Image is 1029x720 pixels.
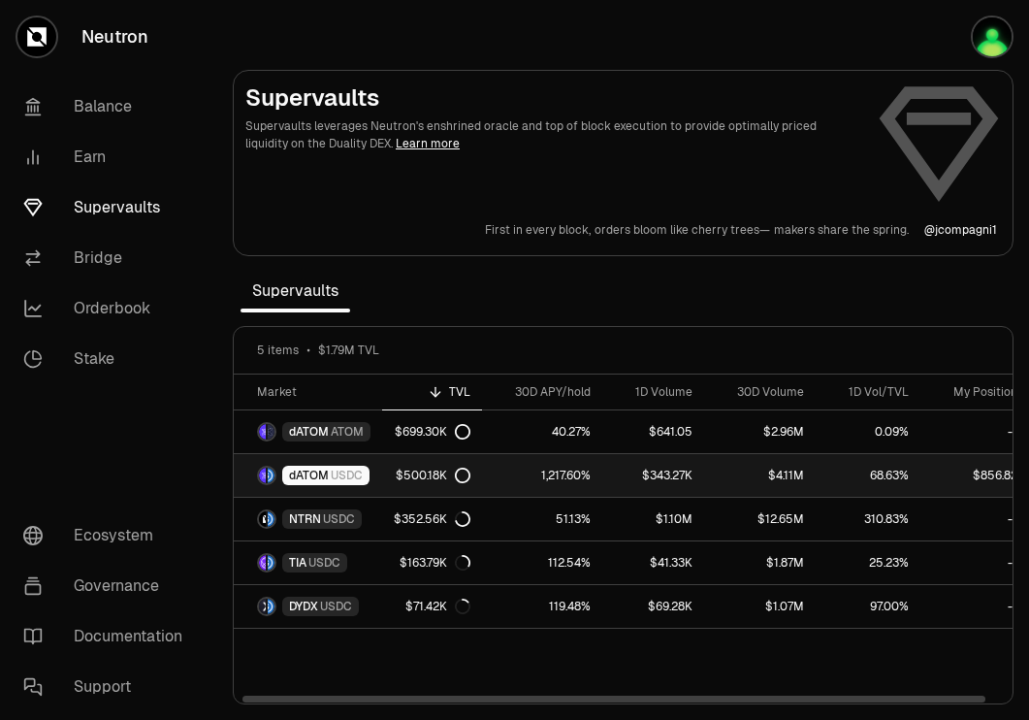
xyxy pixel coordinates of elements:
div: 1D Vol/TVL [827,384,909,400]
img: USDC Logo [268,599,274,614]
a: dATOM LogoATOM LogodATOMATOM [234,410,382,453]
img: dATOM Logo [259,468,266,483]
a: $500.18K [382,454,482,497]
span: dATOM [289,468,329,483]
span: dATOM [289,424,329,440]
a: $641.05 [602,410,704,453]
a: Supervaults [8,182,209,233]
a: $343.27K [602,454,704,497]
img: USDC Logo [268,511,274,527]
span: $1.79M TVL [318,343,379,358]
div: 30D APY/hold [494,384,591,400]
a: Documentation [8,611,209,662]
a: 68.63% [816,454,920,497]
span: 5 items [257,343,299,358]
div: Market [257,384,370,400]
div: My Position [932,384,1017,400]
span: USDC [323,511,355,527]
a: 1,217.60% [482,454,602,497]
div: $352.56K [394,511,470,527]
div: $500.18K [396,468,470,483]
a: Earn [8,132,209,182]
a: @jcompagni1 [924,222,997,238]
img: USDC Logo [268,468,274,483]
p: Supervaults leverages Neutron's enshrined oracle and top of block execution to provide optimally ... [245,117,861,152]
p: @ jcompagni1 [924,222,997,238]
span: Supervaults [241,272,350,311]
span: USDC [308,555,340,571]
a: $1.07M [704,585,816,628]
a: $41.33K [602,541,704,584]
img: NTRN Logo [259,511,266,527]
img: dATOM Logo [259,424,266,440]
div: $71.42K [405,599,470,614]
a: $352.56K [382,498,482,540]
a: 97.00% [816,585,920,628]
a: $4.11M [704,454,816,497]
div: $163.79K [400,555,470,571]
a: TIA LogoUSDC LogoTIAUSDC [234,541,382,584]
a: $69.28K [602,585,704,628]
p: First in every block, [485,222,591,238]
a: Stake [8,334,209,384]
a: 310.83% [816,498,920,540]
a: Ecosystem [8,510,209,561]
a: 112.54% [482,541,602,584]
a: 25.23% [816,541,920,584]
p: orders bloom like cherry trees— [595,222,770,238]
a: First in every block,orders bloom like cherry trees—makers share the spring. [485,222,909,238]
a: $1.87M [704,541,816,584]
a: $163.79K [382,541,482,584]
a: dATOM LogoUSDC LogodATOMUSDC [234,454,382,497]
span: ATOM [331,424,364,440]
div: 30D Volume [716,384,804,400]
a: $2.96M [704,410,816,453]
a: $12.65M [704,498,816,540]
a: Orderbook [8,283,209,334]
img: USDC Logo [268,555,274,571]
span: USDC [320,599,352,614]
a: $71.42K [382,585,482,628]
a: Governance [8,561,209,611]
a: NTRN LogoUSDC LogoNTRNUSDC [234,498,382,540]
div: TVL [394,384,470,400]
img: ATOM Logo [268,424,274,440]
a: Balance [8,82,209,132]
a: Support [8,662,209,712]
img: Atom Staking [973,17,1012,56]
a: Bridge [8,233,209,283]
a: DYDX LogoUSDC LogoDYDXUSDC [234,585,382,628]
a: 119.48% [482,585,602,628]
div: 1D Volume [614,384,692,400]
img: TIA Logo [259,555,266,571]
span: TIA [289,555,306,571]
a: 0.09% [816,410,920,453]
div: $699.30K [395,424,470,440]
span: USDC [331,468,363,483]
a: Learn more [396,136,460,151]
span: NTRN [289,511,321,527]
span: DYDX [289,599,318,614]
p: makers share the spring. [774,222,909,238]
a: 51.13% [482,498,602,540]
img: DYDX Logo [259,599,266,614]
a: 40.27% [482,410,602,453]
a: $699.30K [382,410,482,453]
h2: Supervaults [245,82,861,114]
a: $1.10M [602,498,704,540]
